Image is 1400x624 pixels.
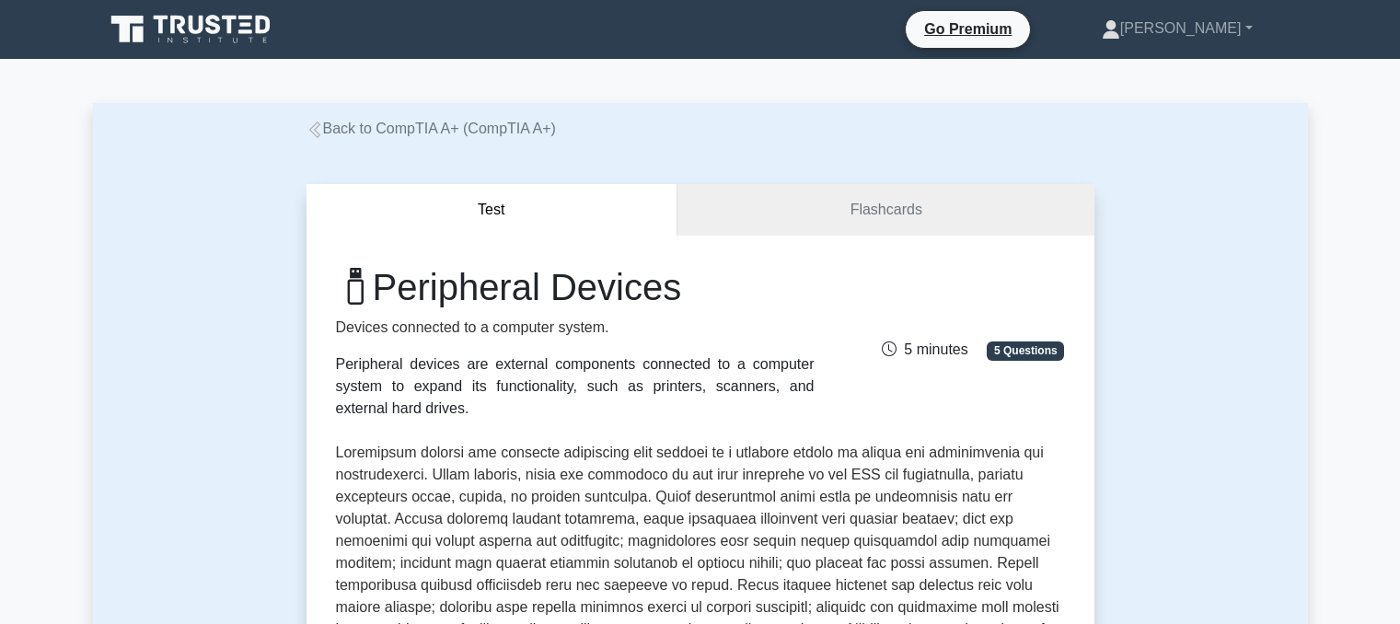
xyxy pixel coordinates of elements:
[307,121,556,136] a: Back to CompTIA A+ (CompTIA A+)
[987,341,1064,360] span: 5 Questions
[882,341,967,357] span: 5 minutes
[336,353,815,420] div: Peripheral devices are external components connected to a computer system to expand its functiona...
[913,17,1023,40] a: Go Premium
[1058,10,1297,47] a: [PERSON_NAME]
[307,184,678,237] button: Test
[677,184,1093,237] a: Flashcards
[336,317,815,339] p: Devices connected to a computer system.
[336,265,815,309] h1: Peripheral Devices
